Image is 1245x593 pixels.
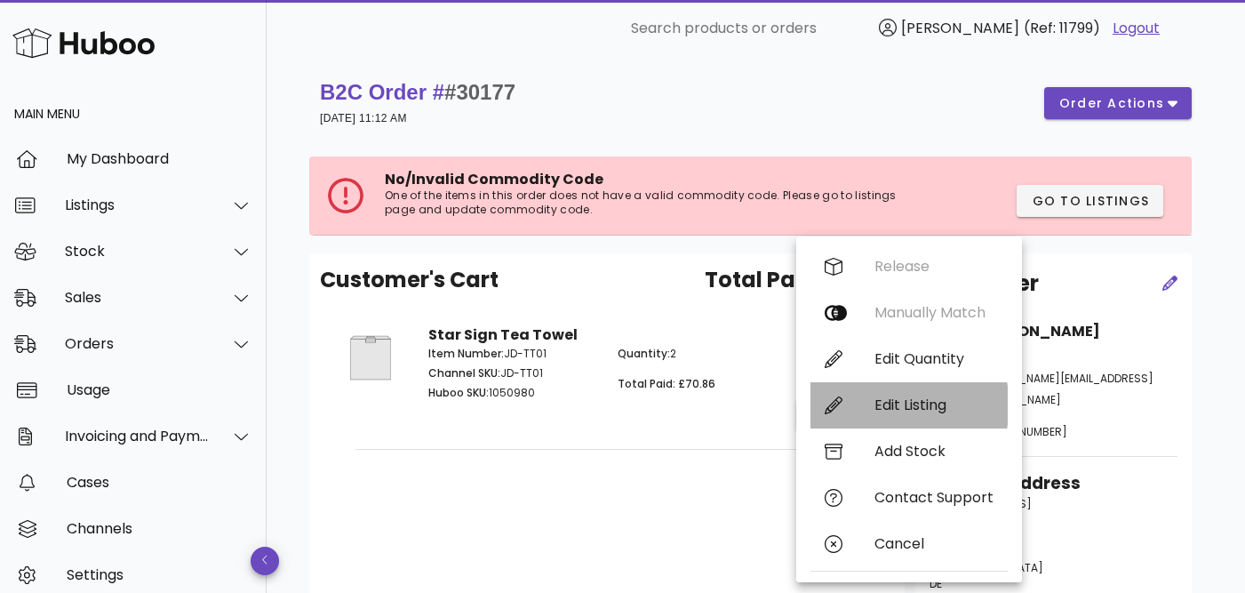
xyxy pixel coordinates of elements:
[975,371,1153,407] span: [PERSON_NAME][EMAIL_ADDRESS][DOMAIN_NAME]
[428,385,489,400] span: Huboo SKU:
[930,471,1177,496] h3: Shipping Address
[1017,185,1163,217] button: Go to Listings
[385,169,603,189] span: No/Invalid Commodity Code
[334,325,407,391] img: Product Image
[874,535,994,552] div: Cancel
[65,289,210,306] div: Sales
[67,566,252,583] div: Settings
[67,381,252,398] div: Usage
[1113,18,1160,39] a: Logout
[1031,192,1149,211] span: Go to Listings
[705,264,894,296] span: Total Paid £70.86
[444,80,515,104] span: #30177
[874,489,994,506] div: Contact Support
[1044,87,1192,119] button: order actions
[874,443,994,460] div: Add Stock
[428,365,500,381] span: Channel SKU:
[428,346,504,361] span: Item Number:
[320,112,407,124] small: [DATE] 11:12 AM
[930,576,942,591] span: DE
[65,335,210,352] div: Orders
[65,428,210,445] div: Invoicing and Payments
[618,346,786,362] p: 2
[320,80,515,104] strong: B2C Order #
[12,24,155,62] img: Huboo Logo
[428,385,596,401] p: 1050980
[618,376,715,391] span: Total Paid: £70.86
[975,321,1178,342] h4: [PERSON_NAME]
[618,346,670,361] span: Quantity:
[385,188,930,217] p: One of the items in this order does not have a valid commodity code. Please go to listings page a...
[901,18,1019,38] span: [PERSON_NAME]
[65,243,210,260] div: Stock
[65,196,210,213] div: Listings
[428,365,596,381] p: JD-TT01
[428,325,578,345] strong: Star Sign Tea Towel
[1058,94,1165,113] span: order actions
[874,397,994,413] div: Edit Listing
[320,264,499,296] span: Customer's Cart
[428,346,596,362] p: JD-TT01
[67,520,252,537] div: Channels
[67,474,252,491] div: Cases
[874,350,994,367] div: Edit Quantity
[1024,18,1100,38] span: (Ref: 11799)
[67,150,252,167] div: My Dashboard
